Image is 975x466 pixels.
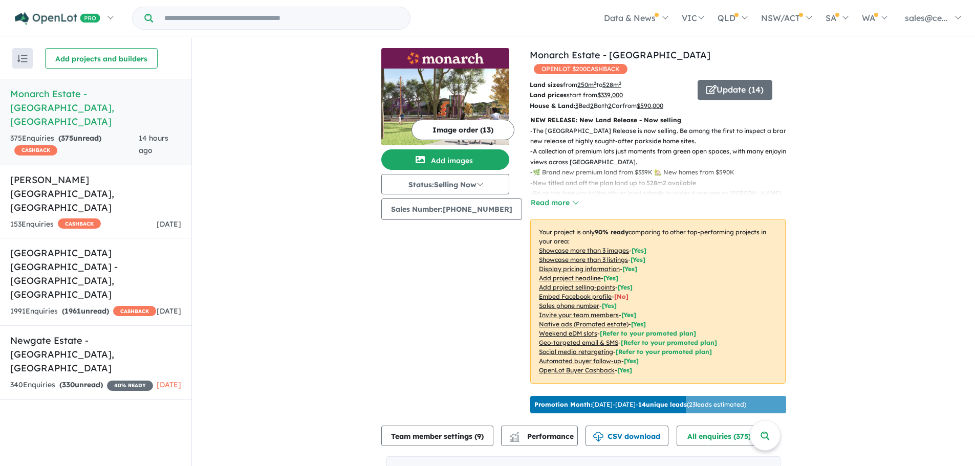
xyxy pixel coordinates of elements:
[603,274,618,282] span: [ Yes ]
[381,198,522,220] button: Sales Number:[PHONE_NUMBER]
[590,102,594,109] u: 2
[637,102,663,109] u: $ 590,000
[139,134,168,155] span: 14 hours ago
[61,134,73,143] span: 375
[539,302,599,309] u: Sales phone number
[602,302,617,309] span: [ Yes ]
[621,311,636,319] span: [ Yes ]
[511,432,574,441] span: Performance
[539,348,613,356] u: Social media retargeting
[539,311,619,319] u: Invite your team members
[530,188,794,209] p: - Be on the freeway to the city or local schools in under 4 minutes or [PERSON_NAME][GEOGRAPHIC_D...
[597,91,623,99] u: $ 339,000
[632,247,646,254] span: [ Yes ]
[10,173,181,214] h5: [PERSON_NAME][GEOGRAPHIC_DATA] , [GEOGRAPHIC_DATA]
[577,81,596,88] u: 250 m
[539,283,615,291] u: Add project selling-points
[905,13,948,23] span: sales@ce...
[10,305,156,318] div: 1991 Enquir ies
[530,80,690,90] p: from
[608,102,612,109] u: 2
[14,145,57,156] span: CASHBACK
[539,247,629,254] u: Showcase more than 3 images
[45,48,158,69] button: Add projects and builders
[619,80,621,86] sup: 2
[15,12,100,25] img: Openlot PRO Logo White
[539,366,615,374] u: OpenLot Buyer Cashback
[381,48,509,145] a: Monarch Estate - Deanside LogoMonarch Estate - Deanside
[539,256,628,263] u: Showcase more than 3 listings
[539,274,601,282] u: Add project headline
[617,366,632,374] span: [Yes]
[621,339,717,346] span: [Refer to your promoted plan]
[534,64,627,74] span: OPENLOT $ 200 CASHBACK
[539,265,620,273] u: Display pricing information
[530,219,786,384] p: Your project is only comparing to other top-performing projects in your area: - - - - - - - - - -...
[157,380,181,389] span: [DATE]
[534,401,592,408] b: Promotion Month:
[411,120,514,140] button: Image order (13)
[10,379,153,391] div: 340 Enquir ies
[59,380,103,389] strong: ( unread)
[58,218,101,229] span: CASHBACK
[155,7,408,29] input: Try estate name, suburb, builder or developer
[539,357,621,365] u: Automated buyer follow-up
[593,432,603,442] img: download icon
[10,218,101,231] div: 153 Enquir ies
[600,329,696,337] span: [Refer to your promoted plan]
[62,380,75,389] span: 330
[107,381,153,391] span: 40 % READY
[10,132,139,157] div: 375 Enquir ies
[510,432,519,437] img: line-chart.svg
[622,265,637,273] span: [ Yes ]
[631,256,645,263] span: [ Yes ]
[530,146,794,167] p: - A collection of premium lots just moments from green open spaces, with many enjoying views acro...
[157,219,181,229] span: [DATE]
[534,400,746,409] p: [DATE] - [DATE] - ( 23 leads estimated)
[631,320,646,328] span: [Yes]
[477,432,481,441] span: 9
[595,228,629,236] b: 90 % ready
[624,357,639,365] span: [Yes]
[64,306,81,316] span: 1961
[594,80,596,86] sup: 2
[381,174,509,194] button: Status:Selling Now
[381,426,493,446] button: Team member settings (9)
[530,81,563,88] b: Land sizes
[616,348,712,356] span: [Refer to your promoted plan]
[539,320,629,328] u: Native ads (Promoted estate)
[530,197,578,209] button: Read more
[10,246,181,301] h5: [GEOGRAPHIC_DATA] [GEOGRAPHIC_DATA] - [GEOGRAPHIC_DATA] , [GEOGRAPHIC_DATA]
[62,306,109,316] strong: ( unread)
[530,115,786,125] p: NEW RELEASE: New Land Release - Now selling
[638,401,687,408] b: 14 unique leads
[618,283,633,291] span: [ Yes ]
[509,435,519,441] img: bar-chart.svg
[530,102,575,109] b: House & Land:
[530,101,690,111] p: Bed Bath Car from
[385,52,505,64] img: Monarch Estate - Deanside Logo
[381,69,509,145] img: Monarch Estate - Deanside
[530,91,567,99] b: Land prices
[530,126,794,147] p: - The [GEOGRAPHIC_DATA] Release is now selling. Be among the first to inspect a brand new release...
[58,134,101,143] strong: ( unread)
[539,339,618,346] u: Geo-targeted email & SMS
[539,329,597,337] u: Weekend eDM slots
[530,49,710,61] a: Monarch Estate - [GEOGRAPHIC_DATA]
[157,306,181,316] span: [DATE]
[530,178,794,188] p: - New titled and off the plan land up to 528m2 available
[602,81,621,88] u: 528 m
[17,55,28,62] img: sort.svg
[698,80,772,100] button: Update (14)
[530,167,794,177] p: - 🌿 Brand new premium land from $339K 🏡 New homes from $590K
[10,87,181,128] h5: Monarch Estate - [GEOGRAPHIC_DATA] , [GEOGRAPHIC_DATA]
[530,90,690,100] p: start from
[501,426,578,446] button: Performance
[677,426,769,446] button: All enquiries (375)
[381,149,509,170] button: Add images
[539,293,612,300] u: Embed Facebook profile
[113,306,156,316] span: CASHBACK
[10,334,181,375] h5: Newgate Estate - [GEOGRAPHIC_DATA] , [GEOGRAPHIC_DATA]
[575,102,578,109] u: 3
[596,81,621,88] span: to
